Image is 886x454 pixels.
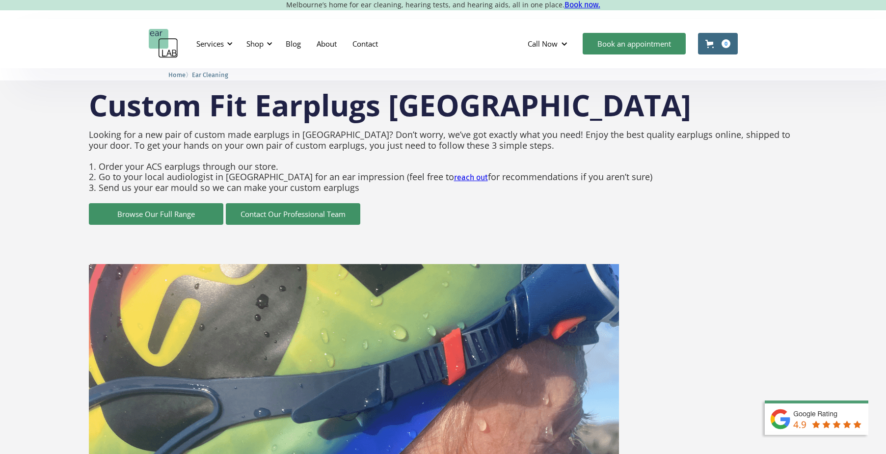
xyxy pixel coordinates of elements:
p: Looking for a new pair of custom made earplugs in [GEOGRAPHIC_DATA]? Don’t worry, we’ve got exact... [89,125,798,198]
a: Contact [345,29,386,58]
div: Services [196,39,224,49]
a: Contact Our Professional Team [226,203,360,225]
a: Book an appointment [583,33,686,54]
div: Call Now [528,39,558,49]
a: Blog [278,29,309,58]
a: Home [168,70,186,79]
div: Shop [246,39,264,49]
h1: Custom Fit Earplugs [GEOGRAPHIC_DATA] [89,90,798,120]
a: reach out [454,173,488,182]
a: About [309,29,345,58]
a: Browse Our Full Range [89,203,223,225]
li: 〉 [168,70,192,80]
a: Open cart [698,33,738,54]
div: 0 [722,39,730,48]
a: Ear Cleaning [192,70,228,79]
span: Home [168,71,186,79]
span: Ear Cleaning [192,71,228,79]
